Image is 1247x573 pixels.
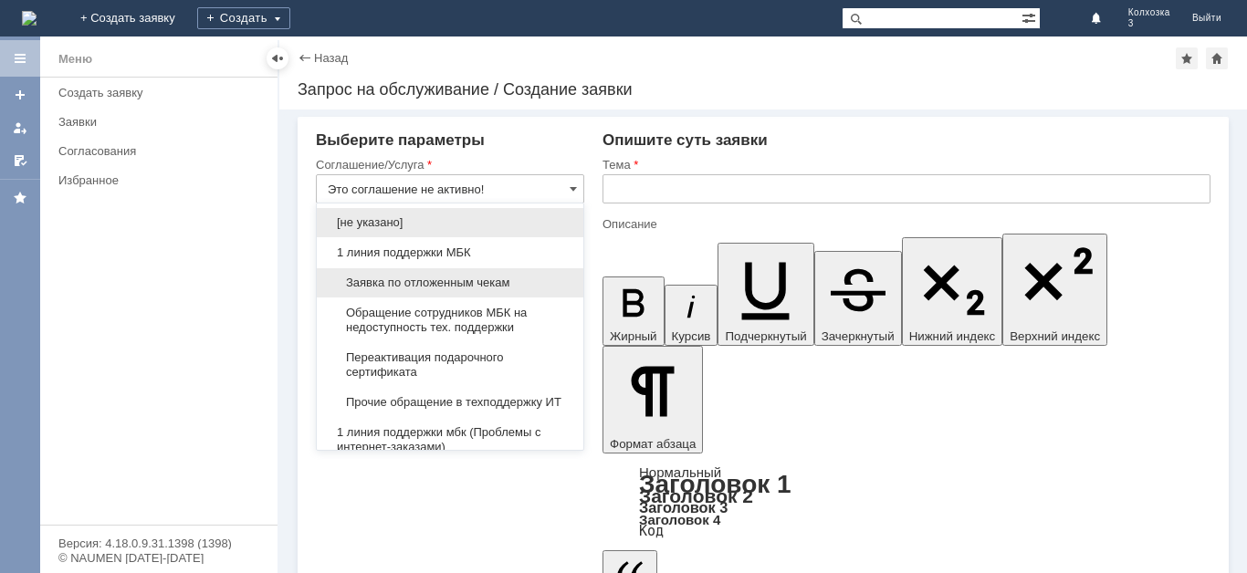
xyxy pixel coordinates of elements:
button: Нижний индекс [902,237,1003,346]
span: Нижний индекс [909,329,996,343]
span: Обращение сотрудников МБК на недоступность тех. поддержки [328,306,572,335]
span: 1 линия поддержки МБК [328,245,572,260]
button: Формат абзаца [603,346,703,453]
a: Заголовок 1 [639,470,791,498]
a: Назад [314,51,348,65]
a: Мои согласования [5,146,35,175]
span: Подчеркнутый [725,329,806,343]
div: Версия: 4.18.0.9.31.1398 (1398) [58,537,259,549]
a: Согласования [51,137,274,165]
span: 1 линия поддержки мбк (Проблемы с интернет-заказами) [328,425,572,454]
img: logo [22,11,37,26]
div: Описание [603,218,1207,230]
a: Перейти на домашнюю страницу [22,11,37,26]
div: Создать [197,7,290,29]
span: Расширенный поиск [1022,8,1040,26]
div: Тема [603,159,1207,171]
span: Зачеркнутый [822,329,895,343]
button: Подчеркнутый [718,243,813,346]
div: Соглашение/Услуга [316,159,581,171]
div: Заявки [58,115,267,129]
div: Сделать домашней страницей [1206,47,1228,69]
span: Верхний индекс [1010,329,1100,343]
div: Меню [58,48,92,70]
div: Согласования [58,144,267,158]
a: Заголовок 4 [639,512,720,527]
div: Запрос на обслуживание / Создание заявки [298,80,1229,99]
a: Мои заявки [5,113,35,142]
button: Курсив [665,285,718,346]
button: Жирный [603,276,665,346]
span: Прочие обращение в техподдержку ИТ [328,395,572,410]
span: [не указано] [328,215,572,230]
a: Создать заявку [5,80,35,109]
span: Заявка по отложенным чекам [328,276,572,290]
a: Создать заявку [51,78,274,107]
span: 3 [1128,18,1170,29]
span: Переактивация подарочного сертификата [328,350,572,380]
div: Добавить в избранное [1176,47,1198,69]
span: Выберите параметры [316,131,485,149]
div: Скрыть меню [267,47,288,69]
div: Избранное [58,173,246,187]
span: Курсив [672,329,711,343]
a: Заявки [51,108,274,136]
span: Колхозка [1128,7,1170,18]
a: Нормальный [639,464,721,480]
div: Создать заявку [58,86,267,99]
div: Формат абзаца [603,466,1210,537]
button: Верхний индекс [1002,234,1107,346]
a: Заголовок 3 [639,499,728,516]
span: Формат абзаца [610,437,696,451]
span: Жирный [610,329,657,343]
a: Заголовок 2 [639,485,753,506]
button: Зачеркнутый [814,251,902,346]
span: Опишите суть заявки [603,131,768,149]
div: © NAUMEN [DATE]-[DATE] [58,552,259,564]
a: Код [639,523,664,539]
